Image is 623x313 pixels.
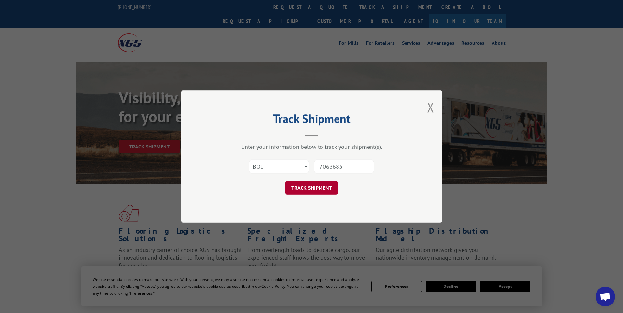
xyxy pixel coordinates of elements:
div: Open chat [596,287,615,306]
div: Enter your information below to track your shipment(s). [214,143,410,150]
button: TRACK SHIPMENT [285,181,338,195]
button: Close modal [427,98,434,116]
input: Number(s) [314,160,374,173]
h2: Track Shipment [214,114,410,127]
